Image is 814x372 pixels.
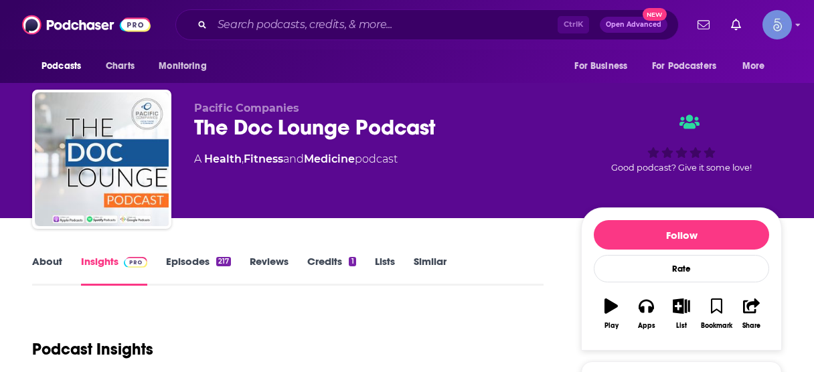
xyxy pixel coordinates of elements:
[97,54,143,79] a: Charts
[594,290,629,338] button: Play
[692,13,715,36] a: Show notifications dropdown
[733,54,782,79] button: open menu
[244,153,283,165] a: Fitness
[574,57,627,76] span: For Business
[35,92,169,226] img: The Doc Lounge Podcast
[242,153,244,165] span: ,
[283,153,304,165] span: and
[629,290,663,338] button: Apps
[349,257,355,266] div: 1
[652,57,716,76] span: For Podcasters
[606,21,661,28] span: Open Advanced
[204,153,242,165] a: Health
[726,13,746,36] a: Show notifications dropdown
[742,322,760,330] div: Share
[149,54,224,79] button: open menu
[212,14,558,35] input: Search podcasts, credits, & more...
[194,102,299,114] span: Pacific Companies
[32,339,153,359] h1: Podcast Insights
[250,255,289,286] a: Reviews
[175,9,679,40] div: Search podcasts, credits, & more...
[600,17,667,33] button: Open AdvancedNew
[762,10,792,39] button: Show profile menu
[106,57,135,76] span: Charts
[565,54,644,79] button: open menu
[166,255,231,286] a: Episodes217
[159,57,206,76] span: Monitoring
[742,57,765,76] span: More
[664,290,699,338] button: List
[22,12,151,37] img: Podchaser - Follow, Share and Rate Podcasts
[558,16,589,33] span: Ctrl K
[643,54,736,79] button: open menu
[643,8,667,21] span: New
[734,290,769,338] button: Share
[762,10,792,39] span: Logged in as Spiral5-G1
[194,151,398,167] div: A podcast
[676,322,687,330] div: List
[216,257,231,266] div: 217
[611,163,752,173] span: Good podcast? Give it some love!
[594,255,769,282] div: Rate
[304,153,355,165] a: Medicine
[375,255,395,286] a: Lists
[124,257,147,268] img: Podchaser Pro
[307,255,355,286] a: Credits1
[604,322,619,330] div: Play
[81,255,147,286] a: InsightsPodchaser Pro
[32,54,98,79] button: open menu
[638,322,655,330] div: Apps
[594,220,769,250] button: Follow
[701,322,732,330] div: Bookmark
[762,10,792,39] img: User Profile
[581,102,782,185] div: Good podcast? Give it some love!
[32,255,62,286] a: About
[42,57,81,76] span: Podcasts
[414,255,446,286] a: Similar
[699,290,734,338] button: Bookmark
